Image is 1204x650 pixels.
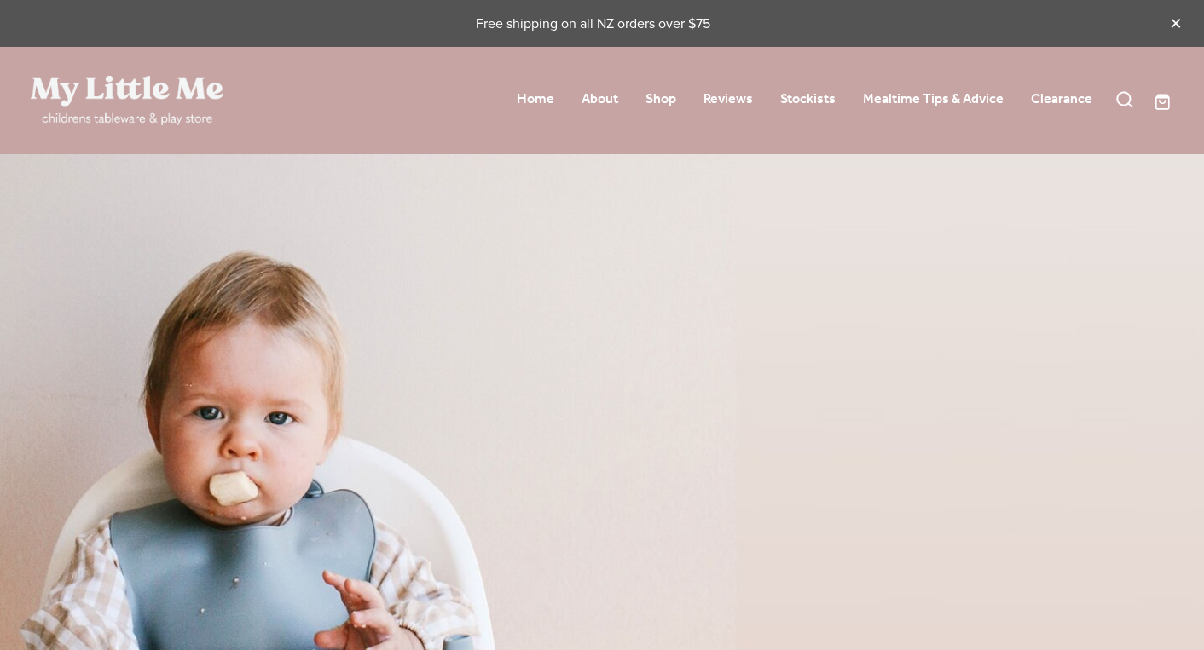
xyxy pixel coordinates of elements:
a: About [582,86,618,112]
a: Mealtime Tips & Advice [863,86,1004,112]
a: Stockists [780,86,836,112]
p: Free shipping on all NZ orders over $75 [31,14,1154,32]
a: Shop [645,86,676,112]
a: Clearance [1031,86,1092,112]
a: Reviews [703,86,753,112]
a: Home [517,86,554,112]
